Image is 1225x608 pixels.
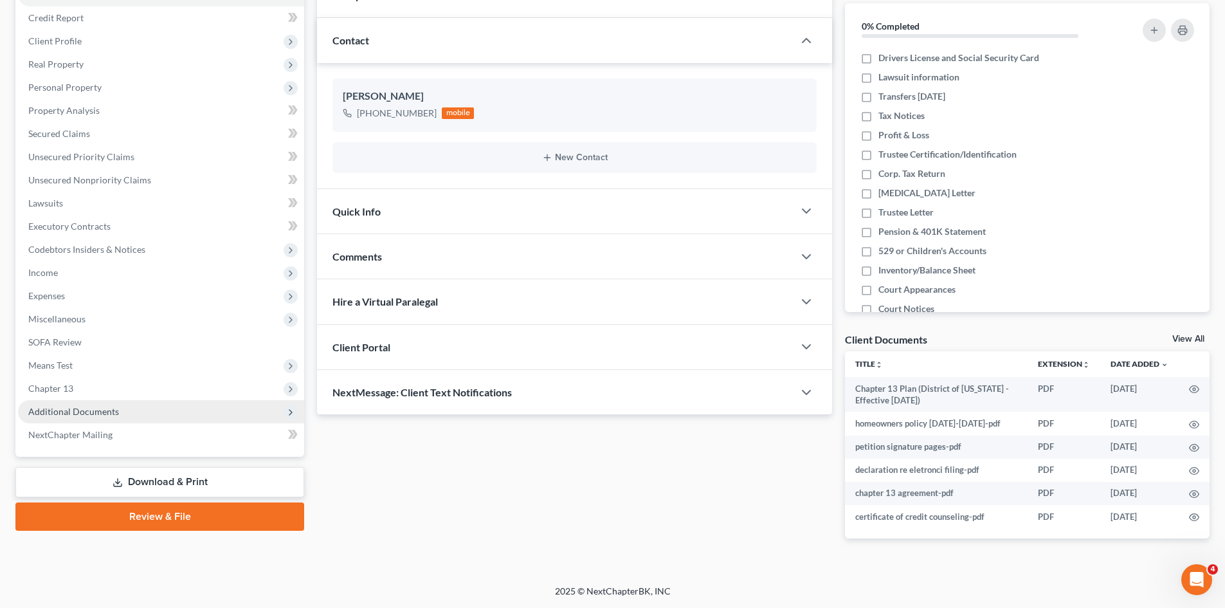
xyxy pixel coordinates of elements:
[18,169,304,192] a: Unsecured Nonpriority Claims
[1028,377,1100,412] td: PDF
[845,377,1028,412] td: Chapter 13 Plan (District of [US_STATE] - Effective [DATE])
[1172,335,1204,344] a: View All
[1100,377,1179,412] td: [DATE]
[28,406,119,417] span: Additional Documents
[28,128,90,139] span: Secured Claims
[878,283,956,296] span: Court Appearances
[878,244,986,257] span: 529 or Children's Accounts
[28,290,65,301] span: Expenses
[878,71,959,84] span: Lawsuit information
[28,383,73,394] span: Chapter 13
[862,21,920,32] strong: 0% Completed
[28,360,73,371] span: Means Test
[1028,482,1100,505] td: PDF
[28,59,84,69] span: Real Property
[1100,482,1179,505] td: [DATE]
[878,51,1039,64] span: Drivers License and Social Security Card
[18,423,304,447] a: NextChapter Mailing
[332,295,438,308] span: Hire a Virtual Paralegal
[28,174,151,185] span: Unsecured Nonpriority Claims
[28,336,82,347] span: SOFA Review
[1028,505,1100,528] td: PDF
[28,82,102,93] span: Personal Property
[1038,359,1090,369] a: Extensionunfold_more
[845,459,1028,482] td: declaration re eletronci filing-pdf
[878,167,945,180] span: Corp. Tax Return
[28,313,86,324] span: Miscellaneous
[878,264,975,277] span: Inventory/Balance Sheet
[28,151,134,162] span: Unsecured Priority Claims
[1028,459,1100,482] td: PDF
[878,148,1017,161] span: Trustee Certification/Identification
[28,35,82,46] span: Client Profile
[845,412,1028,435] td: homeowners policy [DATE]-[DATE]-pdf
[332,386,512,398] span: NextMessage: Client Text Notifications
[28,244,145,255] span: Codebtors Insiders & Notices
[875,361,883,369] i: unfold_more
[28,429,113,440] span: NextChapter Mailing
[878,302,934,315] span: Court Notices
[1028,436,1100,459] td: PDF
[332,34,369,46] span: Contact
[878,225,986,238] span: Pension & 401K Statement
[15,502,304,531] a: Review & File
[1100,412,1179,435] td: [DATE]
[18,145,304,169] a: Unsecured Priority Claims
[332,205,381,217] span: Quick Info
[845,333,927,346] div: Client Documents
[845,505,1028,528] td: certificate of credit counseling-pdf
[332,250,382,263] span: Comments
[845,436,1028,459] td: petition signature pages-pdf
[1100,459,1179,482] td: [DATE]
[1082,361,1090,369] i: unfold_more
[15,467,304,497] a: Download & Print
[18,6,304,30] a: Credit Report
[878,90,945,103] span: Transfers [DATE]
[1028,412,1100,435] td: PDF
[28,105,100,116] span: Property Analysis
[878,109,925,122] span: Tax Notices
[1161,361,1168,369] i: expand_more
[343,89,806,104] div: [PERSON_NAME]
[878,187,975,199] span: [MEDICAL_DATA] Letter
[878,206,934,219] span: Trustee Letter
[28,12,84,23] span: Credit Report
[357,107,437,120] div: [PHONE_NUMBER]
[18,215,304,238] a: Executory Contracts
[1100,436,1179,459] td: [DATE]
[442,107,474,119] div: mobile
[18,192,304,215] a: Lawsuits
[1100,505,1179,528] td: [DATE]
[28,198,63,208] span: Lawsuits
[18,99,304,122] a: Property Analysis
[18,331,304,354] a: SOFA Review
[845,482,1028,505] td: chapter 13 agreement-pdf
[878,129,929,142] span: Profit & Loss
[332,341,390,353] span: Client Portal
[855,359,883,369] a: Titleunfold_more
[1181,564,1212,595] iframe: Intercom live chat
[246,585,979,608] div: 2025 © NextChapterBK, INC
[1111,359,1168,369] a: Date Added expand_more
[28,221,111,232] span: Executory Contracts
[343,152,806,163] button: New Contact
[28,267,58,278] span: Income
[18,122,304,145] a: Secured Claims
[1208,564,1218,575] span: 4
